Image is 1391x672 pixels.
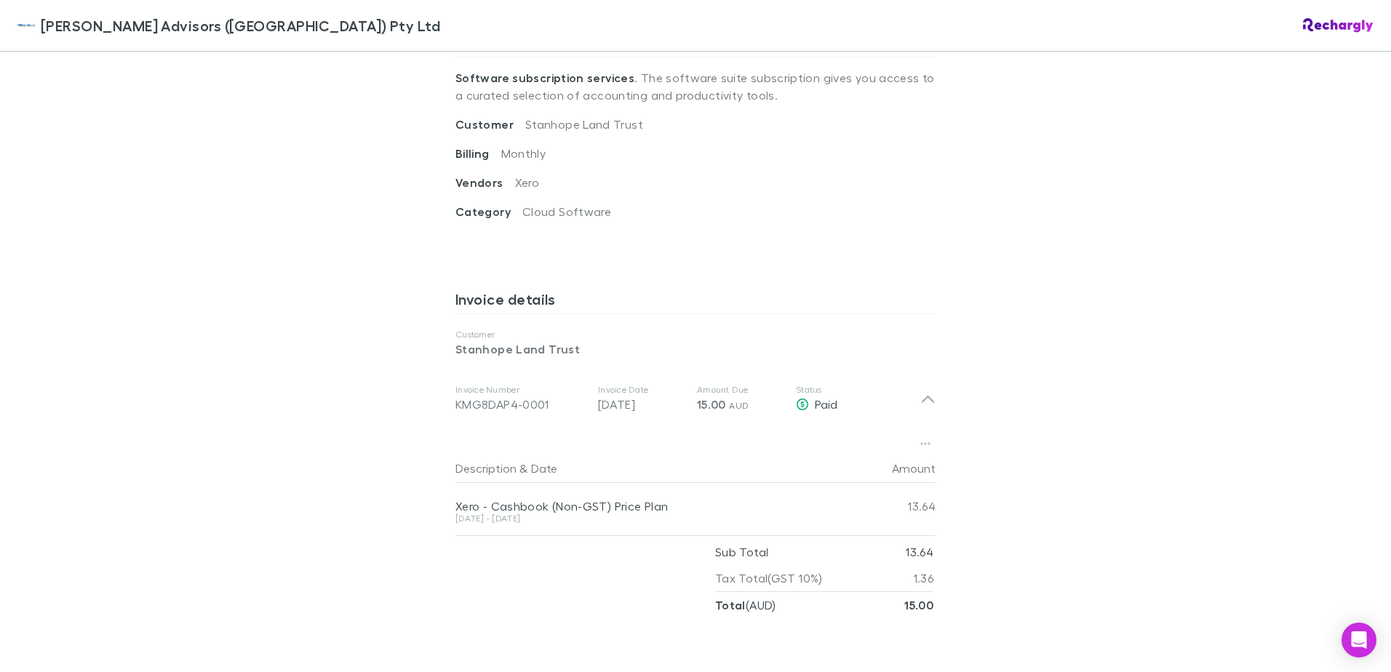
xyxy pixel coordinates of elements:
[1303,18,1374,33] img: Rechargly Logo
[455,71,634,85] strong: Software subscription services
[522,204,611,218] span: Cloud Software
[455,514,848,523] div: [DATE] - [DATE]
[729,400,749,411] span: AUD
[697,384,784,396] p: Amount Due
[455,396,586,413] div: KMG8DAP4-0001
[455,384,586,396] p: Invoice Number
[455,204,522,219] span: Category
[41,15,440,36] span: [PERSON_NAME] Advisors ([GEOGRAPHIC_DATA]) Pty Ltd
[455,329,936,340] p: Customer
[906,539,933,565] p: 13.64
[598,396,685,413] p: [DATE]
[914,565,933,591] p: 1.36
[501,146,546,160] span: Monthly
[455,499,848,513] div: Xero - Cashbook (Non-GST) Price Plan
[444,369,947,428] div: Invoice NumberKMG8DAP4-0001Invoice Date[DATE]Amount Due15.00 AUDStatusPaid
[697,397,726,412] span: 15.00
[455,175,515,190] span: Vendors
[455,340,936,358] p: Stanhope Land Trust
[455,117,525,132] span: Customer
[848,483,936,529] div: 13.64
[715,539,768,565] p: Sub Total
[598,384,685,396] p: Invoice Date
[17,17,35,34] img: William Buck Advisors (WA) Pty Ltd's Logo
[715,598,746,612] strong: Total
[455,290,936,313] h3: Invoice details
[1342,623,1376,657] div: Open Intercom Messenger
[815,397,837,411] span: Paid
[715,565,823,591] p: Tax Total (GST 10%)
[715,592,776,618] p: ( AUD )
[904,598,933,612] strong: 15.00
[525,117,643,131] span: Stanhope Land Trust
[455,454,842,483] div: &
[455,146,501,161] span: Billing
[531,454,557,483] button: Date
[796,384,920,396] p: Status
[455,57,936,116] p: . The software suite subscription gives you access to a curated selection of accounting and produ...
[515,175,539,189] span: Xero
[455,454,517,483] button: Description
